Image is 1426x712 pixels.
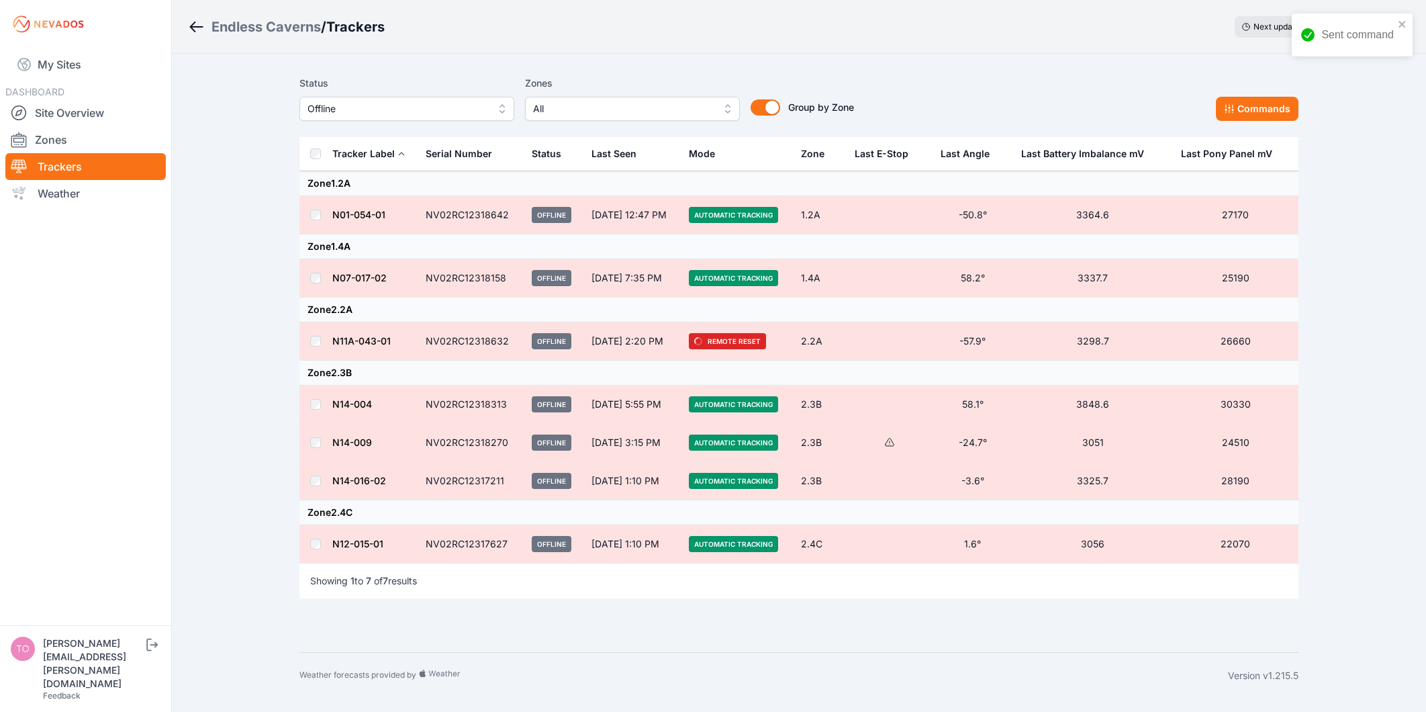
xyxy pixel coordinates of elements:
td: [DATE] 3:15 PM [583,424,681,462]
td: NV02RC12317211 [418,462,524,500]
div: [PERSON_NAME][EMAIL_ADDRESS][PERSON_NAME][DOMAIN_NAME] [43,637,144,691]
button: Mode [689,138,726,170]
button: Last Angle [941,138,1000,170]
button: Tracker Label [332,138,406,170]
td: 2.4C [793,525,847,564]
td: 3848.6 [1013,386,1172,424]
td: [DATE] 2:20 PM [583,322,681,361]
div: Last Pony Panel mV [1181,147,1272,161]
a: Endless Caverns [211,17,321,36]
td: 2.2A [793,322,847,361]
span: Group by Zone [788,101,854,113]
td: 58.1° [933,386,1013,424]
h3: Trackers [326,17,385,36]
div: Zone [801,147,824,161]
span: Automatic Tracking [689,435,778,451]
span: Offline [307,101,487,117]
td: Zone 1.2A [299,171,1298,196]
a: Weather [5,180,166,207]
td: [DATE] 7:35 PM [583,259,681,298]
span: Offline [532,396,571,412]
div: Sent command [1321,27,1394,43]
img: Nevados [11,13,86,35]
td: 28190 [1173,462,1298,500]
a: Feedback [43,691,81,701]
a: Site Overview [5,99,166,126]
td: 1.6° [933,525,1013,564]
td: Zone 1.4A [299,234,1298,259]
td: NV02RC12318632 [418,322,524,361]
div: Tracker Label [332,147,395,161]
nav: Breadcrumb [188,9,385,44]
td: Zone 2.4C [299,500,1298,525]
label: Status [299,75,514,91]
a: N07-017-02 [332,272,387,283]
a: Trackers [5,153,166,180]
td: -24.7° [933,424,1013,462]
div: Serial Number [426,147,492,161]
span: All [533,101,713,117]
span: Offline [532,207,571,223]
td: [DATE] 12:47 PM [583,196,681,234]
span: Next update in [1253,21,1309,32]
td: 2.3B [793,386,847,424]
span: Offline [532,270,571,286]
td: 3325.7 [1013,462,1172,500]
button: Status [532,138,572,170]
td: -57.9° [933,322,1013,361]
span: 7 [366,575,371,586]
a: N01-054-01 [332,209,385,220]
td: Zone 2.3B [299,361,1298,386]
td: 24510 [1173,424,1298,462]
a: N11A-043-01 [332,335,391,347]
label: Zones [525,75,740,91]
td: 3051 [1013,424,1172,462]
td: 25190 [1173,259,1298,298]
a: N14-009 [332,437,372,448]
td: NV02RC12318313 [418,386,524,424]
a: Zones [5,126,166,153]
td: [DATE] 5:55 PM [583,386,681,424]
td: 22070 [1173,525,1298,564]
span: Offline [532,536,571,552]
div: Last E-Stop [855,147,908,161]
div: Mode [689,147,715,161]
td: NV02RC12317627 [418,525,524,564]
td: -50.8° [933,196,1013,234]
td: Zone 2.2A [299,298,1298,322]
span: Automatic Tracking [689,536,778,552]
span: Offline [532,435,571,451]
td: -3.6° [933,462,1013,500]
td: NV02RC12318270 [418,424,524,462]
a: N14-016-02 [332,475,386,486]
td: NV02RC12318158 [418,259,524,298]
div: Last Seen [591,138,673,170]
button: Last E-Stop [855,138,919,170]
td: [DATE] 1:10 PM [583,462,681,500]
button: Zone [801,138,835,170]
button: Commands [1216,97,1298,121]
button: Serial Number [426,138,503,170]
td: 1.4A [793,259,847,298]
td: 2.3B [793,462,847,500]
div: Version v1.215.5 [1228,669,1298,682]
button: All [525,97,740,121]
td: 3337.7 [1013,259,1172,298]
td: 27170 [1173,196,1298,234]
span: Offline [532,333,571,349]
div: Last Battery Imbalance mV [1021,147,1144,161]
button: close [1398,19,1407,30]
td: [DATE] 1:10 PM [583,525,681,564]
span: Automatic Tracking [689,473,778,489]
button: Offline [299,97,514,121]
div: Last Angle [941,147,990,161]
td: 3056 [1013,525,1172,564]
div: Weather forecasts provided by [299,669,1228,682]
img: tomasz.barcz@energix-group.com [11,637,35,661]
span: Automatic Tracking [689,207,778,223]
span: DASHBOARD [5,86,64,97]
a: N12-015-01 [332,538,383,549]
td: NV02RC12318642 [418,196,524,234]
span: Remote Reset [689,333,766,349]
